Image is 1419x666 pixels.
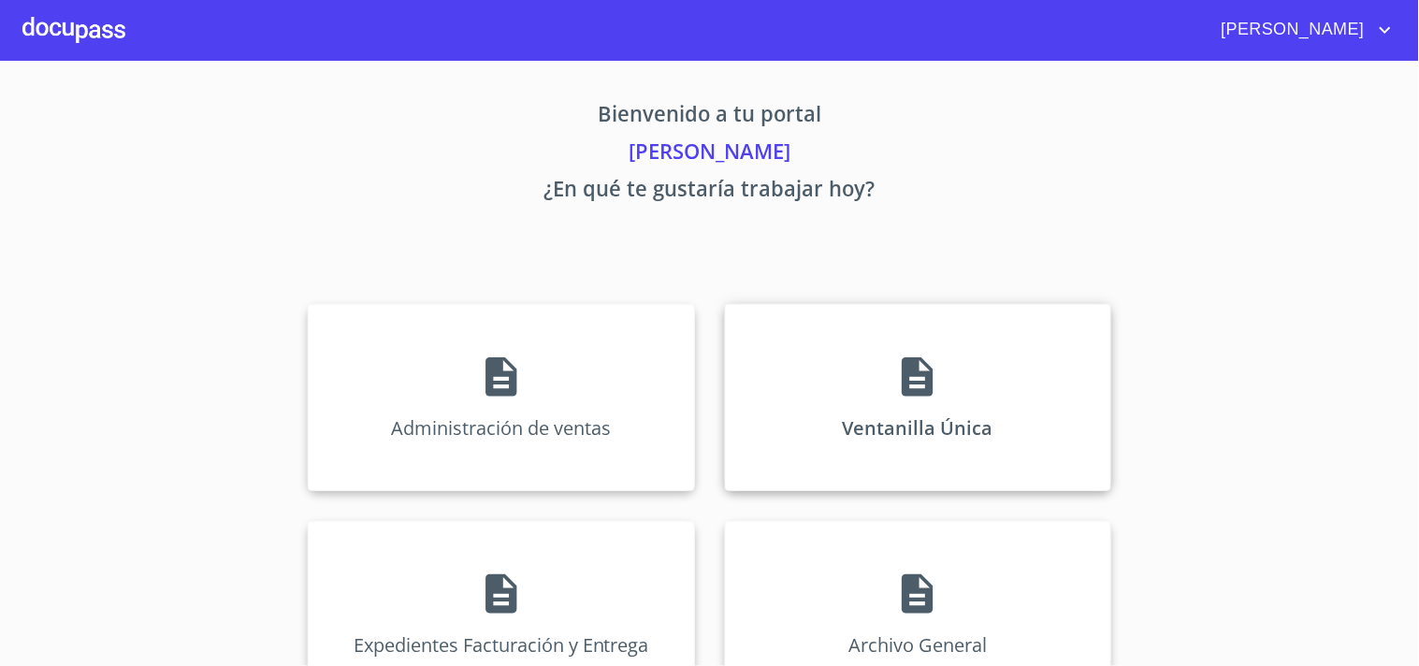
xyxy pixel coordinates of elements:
p: Expedientes Facturación y Entrega [354,632,649,658]
p: Bienvenido a tu portal [134,98,1286,136]
p: [PERSON_NAME] [134,136,1286,173]
p: Ventanilla Única [843,415,993,441]
p: Archivo General [848,632,987,658]
span: [PERSON_NAME] [1208,15,1374,45]
button: account of current user [1208,15,1397,45]
p: Administración de ventas [391,415,611,441]
p: ¿En qué te gustaría trabajar hoy? [134,173,1286,210]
